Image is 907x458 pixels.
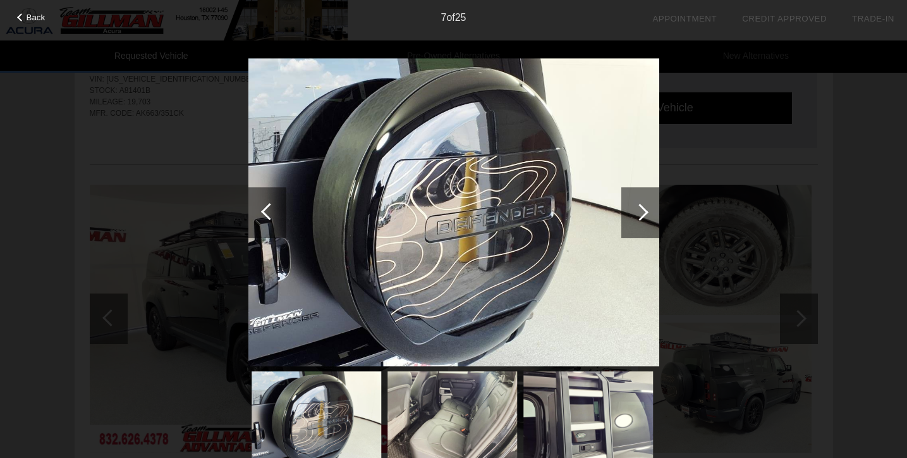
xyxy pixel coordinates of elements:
[441,12,446,23] span: 7
[27,13,46,22] span: Back
[248,58,659,367] img: 6de7fe00816f4c60967166dd9c246139.jpg
[742,14,827,23] a: Credit Approved
[852,14,894,23] a: Trade-In
[455,12,466,23] span: 25
[652,14,717,23] a: Appointment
